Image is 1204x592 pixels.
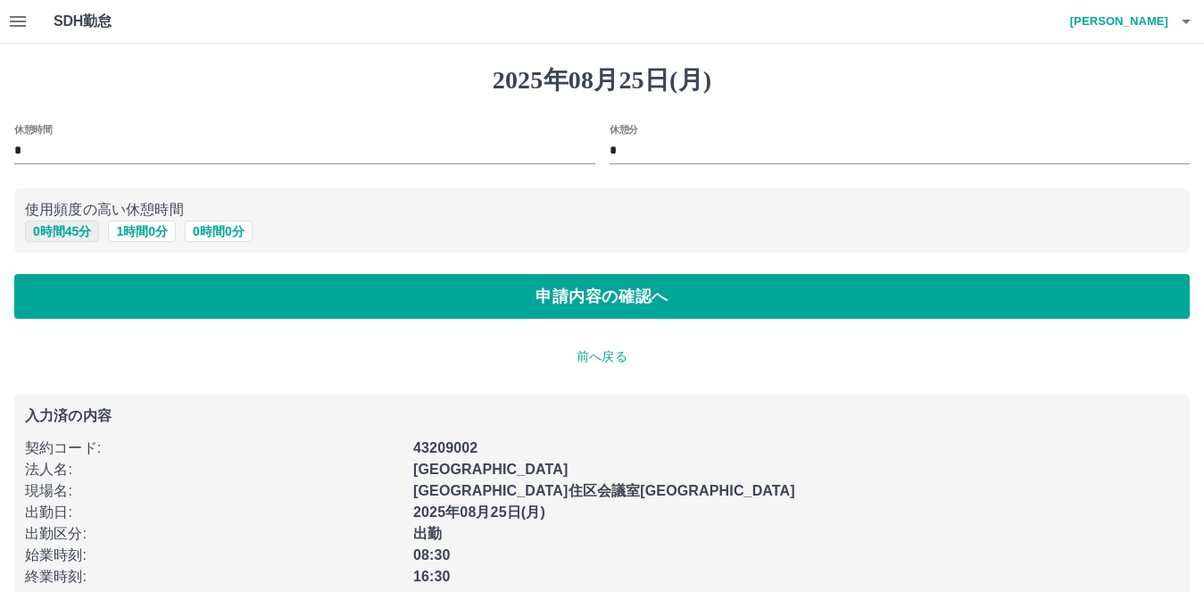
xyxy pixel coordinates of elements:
[610,122,638,136] label: 休憩分
[413,526,442,541] b: 出勤
[25,409,1179,423] p: 入力済の内容
[25,480,403,502] p: 現場名 :
[108,221,176,242] button: 1時間0分
[25,459,403,480] p: 法人名 :
[185,221,253,242] button: 0時間0分
[413,440,477,455] b: 43209002
[14,274,1190,319] button: 申請内容の確認へ
[25,199,1179,221] p: 使用頻度の高い休憩時間
[413,462,569,477] b: [GEOGRAPHIC_DATA]
[413,504,545,520] b: 2025年08月25日(月)
[413,483,795,498] b: [GEOGRAPHIC_DATA]住区会議室[GEOGRAPHIC_DATA]
[25,221,99,242] button: 0時間45分
[25,566,403,588] p: 終業時刻 :
[14,122,52,136] label: 休憩時間
[413,547,451,563] b: 08:30
[25,523,403,545] p: 出勤区分 :
[25,545,403,566] p: 始業時刻 :
[14,65,1190,96] h1: 2025年08月25日(月)
[413,569,451,584] b: 16:30
[25,502,403,523] p: 出勤日 :
[25,438,403,459] p: 契約コード :
[14,347,1190,366] p: 前へ戻る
